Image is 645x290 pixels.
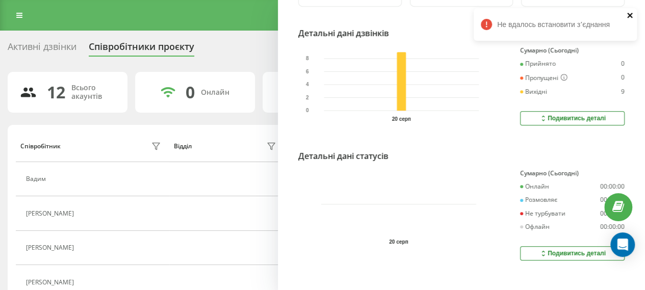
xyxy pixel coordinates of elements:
[306,68,309,74] text: 6
[306,108,309,113] text: 0
[520,246,625,260] button: Подивитись деталі
[389,239,408,245] text: 20 серп
[600,223,625,230] div: 00:00:00
[26,244,76,251] div: [PERSON_NAME]
[600,210,625,217] div: 00:00:00
[520,74,567,82] div: Пропущені
[621,74,625,82] div: 0
[298,27,389,39] div: Детальні дані дзвінків
[621,60,625,67] div: 0
[520,183,549,190] div: Онлайн
[520,210,565,217] div: Не турбувати
[186,83,195,102] div: 0
[306,82,309,87] text: 4
[520,47,625,54] div: Сумарно (Сьогодні)
[392,116,411,122] text: 20 серп
[520,60,556,67] div: Прийнято
[201,88,229,97] div: Онлайн
[539,249,606,257] div: Подивитись деталі
[306,56,309,61] text: 8
[520,223,550,230] div: Офлайн
[26,175,48,182] div: Вадим
[610,232,635,257] div: Open Intercom Messenger
[474,8,637,41] div: Не вдалось встановити зʼєднання
[26,210,76,217] div: [PERSON_NAME]
[89,41,194,57] div: Співробітники проєкту
[47,83,65,102] div: 12
[600,183,625,190] div: 00:00:00
[539,114,606,122] div: Подивитись деталі
[20,143,61,150] div: Співробітник
[520,196,557,203] div: Розмовляє
[627,11,634,21] button: close
[26,279,76,286] div: [PERSON_NAME]
[71,84,115,101] div: Всього акаунтів
[520,88,547,95] div: Вихідні
[8,41,76,57] div: Активні дзвінки
[298,150,389,162] div: Детальні дані статусів
[621,88,625,95] div: 9
[520,111,625,125] button: Подивитись деталі
[600,196,625,203] div: 00:00:00
[520,170,625,177] div: Сумарно (Сьогодні)
[174,143,192,150] div: Відділ
[306,95,309,100] text: 2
